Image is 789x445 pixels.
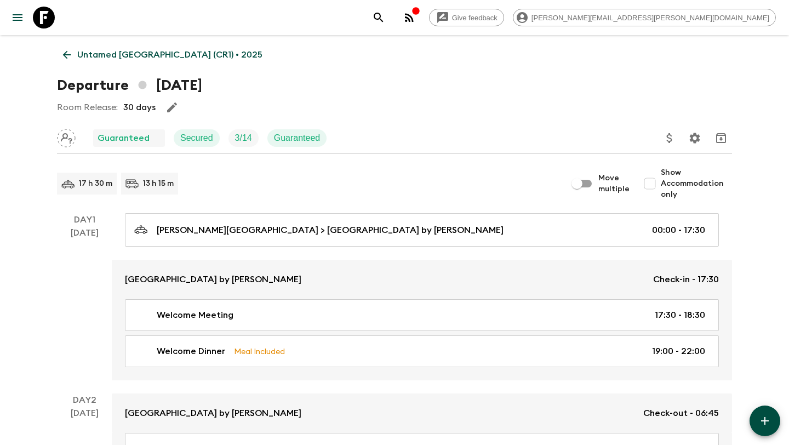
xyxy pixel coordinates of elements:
p: 30 days [123,101,156,114]
a: Welcome DinnerMeal Included19:00 - 22:00 [125,335,719,367]
span: Give feedback [446,14,504,22]
p: Check-in - 17:30 [653,273,719,286]
button: Archive (Completed, Cancelled or Unsynced Departures only) [710,127,732,149]
p: [GEOGRAPHIC_DATA] by [PERSON_NAME] [125,407,301,420]
a: [PERSON_NAME][GEOGRAPHIC_DATA] > [GEOGRAPHIC_DATA] by [PERSON_NAME]00:00 - 17:30 [125,213,719,247]
p: Check-out - 06:45 [643,407,719,420]
p: Welcome Meeting [157,309,233,322]
p: Day 2 [57,393,112,407]
p: Guaranteed [274,132,321,145]
p: Meal Included [234,345,285,357]
div: Secured [174,129,220,147]
p: Secured [180,132,213,145]
div: Trip Fill [228,129,259,147]
span: [PERSON_NAME][EMAIL_ADDRESS][PERSON_NAME][DOMAIN_NAME] [525,14,775,22]
span: Show Accommodation only [661,167,732,200]
a: Untamed [GEOGRAPHIC_DATA] (CR1) • 2025 [57,44,268,66]
p: Welcome Dinner [157,345,225,358]
div: [DATE] [71,226,99,380]
a: Give feedback [429,9,504,26]
p: [PERSON_NAME][GEOGRAPHIC_DATA] > [GEOGRAPHIC_DATA] by [PERSON_NAME] [157,224,504,237]
p: 00:00 - 17:30 [652,224,705,237]
h1: Departure [DATE] [57,75,202,96]
p: Untamed [GEOGRAPHIC_DATA] (CR1) • 2025 [77,48,262,61]
p: 17:30 - 18:30 [655,309,705,322]
p: 17 h 30 m [79,178,112,189]
button: Settings [684,127,706,149]
p: 3 / 14 [235,132,252,145]
p: Guaranteed [98,132,150,145]
a: [GEOGRAPHIC_DATA] by [PERSON_NAME]Check-in - 17:30 [112,260,732,299]
a: Welcome Meeting17:30 - 18:30 [125,299,719,331]
a: [GEOGRAPHIC_DATA] by [PERSON_NAME]Check-out - 06:45 [112,393,732,433]
p: Room Release: [57,101,118,114]
button: menu [7,7,28,28]
button: search adventures [368,7,390,28]
div: [PERSON_NAME][EMAIL_ADDRESS][PERSON_NAME][DOMAIN_NAME] [513,9,776,26]
button: Update Price, Early Bird Discount and Costs [659,127,681,149]
p: 13 h 15 m [143,178,174,189]
p: Day 1 [57,213,112,226]
p: 19:00 - 22:00 [652,345,705,358]
span: Assign pack leader [57,132,76,141]
span: Move multiple [598,173,630,195]
p: [GEOGRAPHIC_DATA] by [PERSON_NAME] [125,273,301,286]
